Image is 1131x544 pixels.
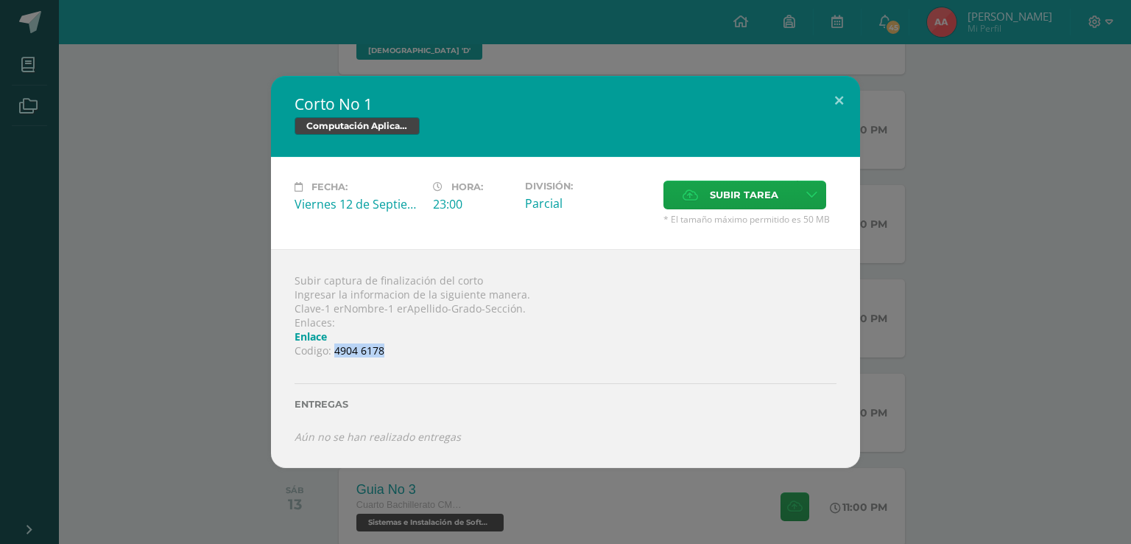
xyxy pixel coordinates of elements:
[451,181,483,192] span: Hora:
[295,117,420,135] span: Computación Aplicada (Informática)
[525,195,652,212] div: Parcial
[663,213,836,226] span: * El tamaño máximo permitido es 50 MB
[525,181,652,192] label: División:
[295,94,836,114] h2: Corto No 1
[295,430,461,444] i: Aún no se han realizado entregas
[271,249,860,468] div: Subir captura de finalización del corto Ingresar la informacion de la siguiente manera. Clave-1 e...
[311,181,348,192] span: Fecha:
[295,329,327,344] a: Enlace
[710,181,778,209] span: Subir tarea
[295,399,836,410] label: Entregas
[818,76,860,126] button: Close (Esc)
[295,196,421,212] div: Viernes 12 de Septiembre
[433,196,513,212] div: 23:00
